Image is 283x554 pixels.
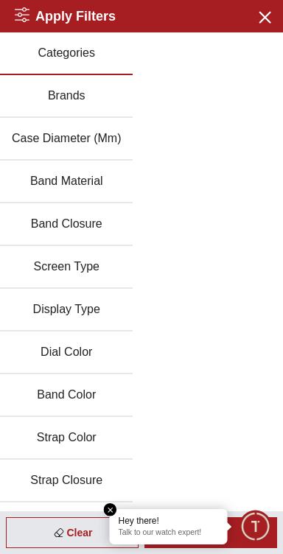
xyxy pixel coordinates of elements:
h2: Apply Filters [15,6,116,27]
em: Close tooltip [104,503,117,516]
div: Chat Widget [240,511,272,543]
div: Hey there! [119,515,219,527]
div: Clear [6,517,139,548]
p: Talk to our watch expert! [119,528,219,539]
